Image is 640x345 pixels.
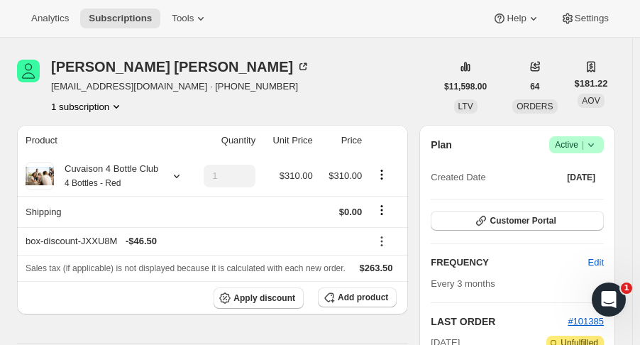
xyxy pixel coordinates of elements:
[458,102,473,111] span: LTV
[490,215,556,226] span: Customer Portal
[163,9,216,28] button: Tools
[580,251,612,274] button: Edit
[431,211,604,231] button: Customer Portal
[26,234,362,248] div: box-discount-JXXU8M
[23,9,77,28] button: Analytics
[338,292,388,303] span: Add product
[80,9,160,28] button: Subscriptions
[568,314,604,329] button: #101385
[431,170,485,185] span: Created Date
[233,292,295,304] span: Apply discount
[592,283,626,317] iframe: Intercom live chat
[530,81,539,92] span: 64
[484,9,548,28] button: Help
[507,13,526,24] span: Help
[431,138,452,152] h2: Plan
[568,316,604,327] a: #101385
[51,99,123,114] button: Product actions
[317,125,367,156] th: Price
[329,170,362,181] span: $310.00
[339,207,363,217] span: $0.00
[31,13,69,24] span: Analytics
[360,263,393,273] span: $263.50
[280,170,313,181] span: $310.00
[517,102,553,111] span: ORDERS
[558,168,604,187] button: [DATE]
[17,60,40,82] span: Brian Owens
[370,167,393,182] button: Product actions
[431,278,495,289] span: Every 3 months
[51,80,310,94] span: [EMAIL_ADDRESS][DOMAIN_NAME] · [PHONE_NUMBER]
[17,125,189,156] th: Product
[621,283,632,294] span: 1
[17,196,189,227] th: Shipping
[567,172,595,183] span: [DATE]
[214,287,304,309] button: Apply discount
[26,263,346,273] span: Sales tax (if applicable) is not displayed because it is calculated with each new order.
[588,256,604,270] span: Edit
[126,234,157,248] span: - $46.50
[575,13,609,24] span: Settings
[370,202,393,218] button: Shipping actions
[436,77,495,97] button: $11,598.00
[318,287,397,307] button: Add product
[431,256,587,270] h2: FREQUENCY
[582,139,584,150] span: |
[522,77,548,97] button: 64
[552,9,617,28] button: Settings
[51,60,310,74] div: [PERSON_NAME] [PERSON_NAME]
[555,138,598,152] span: Active
[444,81,487,92] span: $11,598.00
[189,125,260,156] th: Quantity
[172,13,194,24] span: Tools
[260,125,317,156] th: Unit Price
[89,13,152,24] span: Subscriptions
[582,96,600,106] span: AOV
[431,314,568,329] h2: LAST ORDER
[575,77,608,91] span: $181.22
[54,162,158,190] div: Cuvaison 4 Bottle Club
[65,178,121,188] small: 4 Bottles - Red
